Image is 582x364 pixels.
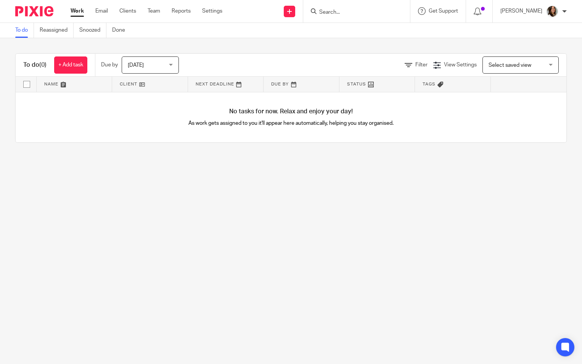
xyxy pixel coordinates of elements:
[39,62,47,68] span: (0)
[172,7,191,15] a: Reports
[101,61,118,69] p: Due by
[415,62,428,68] span: Filter
[153,119,429,127] p: As work gets assigned to you it'll appear here automatically, helping you stay organised.
[95,7,108,15] a: Email
[71,7,84,15] a: Work
[79,23,106,38] a: Snoozed
[15,6,53,16] img: Pixie
[202,7,222,15] a: Settings
[15,23,34,38] a: To do
[148,7,160,15] a: Team
[429,8,458,14] span: Get Support
[23,61,47,69] h1: To do
[112,23,131,38] a: Done
[444,62,477,68] span: View Settings
[500,7,542,15] p: [PERSON_NAME]
[54,56,87,74] a: + Add task
[489,63,531,68] span: Select saved view
[40,23,74,38] a: Reassigned
[119,7,136,15] a: Clients
[128,63,144,68] span: [DATE]
[546,5,558,18] img: DSC_4833.jpg
[318,9,387,16] input: Search
[16,108,566,116] h4: No tasks for now. Relax and enjoy your day!
[423,82,436,86] span: Tags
